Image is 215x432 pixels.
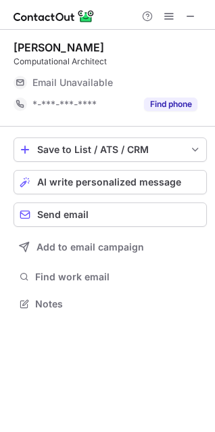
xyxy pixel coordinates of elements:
[37,144,183,155] div: Save to List / ATS / CRM
[32,77,113,89] span: Email Unavailable
[14,56,207,68] div: Computational Architect
[37,242,144,253] span: Add to email campaign
[14,8,95,24] img: ContactOut v5.3.10
[144,98,197,111] button: Reveal Button
[37,209,89,220] span: Send email
[14,137,207,162] button: save-profile-one-click
[14,295,207,314] button: Notes
[14,235,207,259] button: Add to email campaign
[14,202,207,227] button: Send email
[14,170,207,194] button: AI write personalized message
[14,41,104,54] div: [PERSON_NAME]
[14,267,207,286] button: Find work email
[37,177,181,188] span: AI write personalized message
[35,271,201,283] span: Find work email
[35,298,201,310] span: Notes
